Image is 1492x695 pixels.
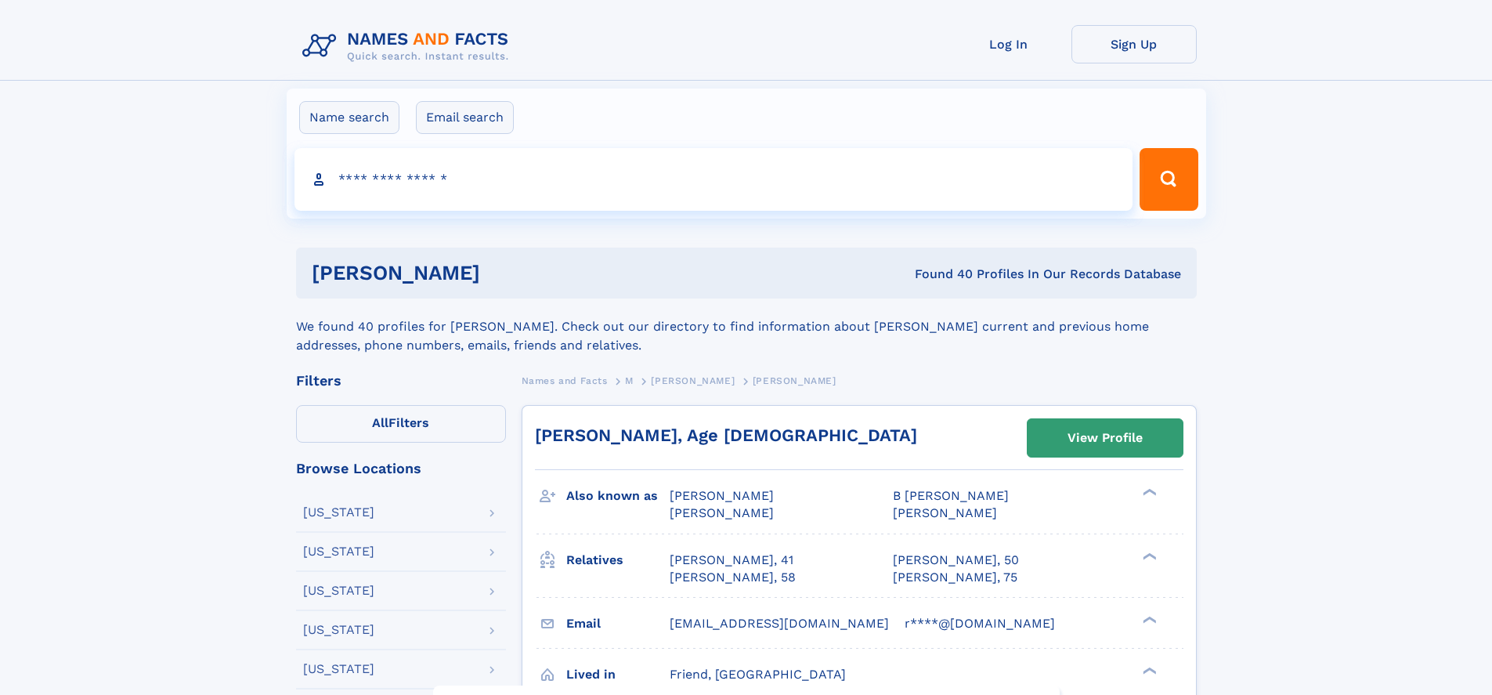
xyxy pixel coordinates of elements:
[522,371,608,390] a: Names and Facts
[625,371,634,390] a: M
[566,661,670,688] h3: Lived in
[670,505,774,520] span: [PERSON_NAME]
[651,375,735,386] span: [PERSON_NAME]
[566,610,670,637] h3: Email
[893,505,997,520] span: [PERSON_NAME]
[1028,419,1183,457] a: View Profile
[651,371,735,390] a: [PERSON_NAME]
[893,569,1017,586] a: [PERSON_NAME], 75
[566,547,670,574] h3: Relatives
[670,488,774,503] span: [PERSON_NAME]
[753,375,836,386] span: [PERSON_NAME]
[670,552,793,569] a: [PERSON_NAME], 41
[535,425,917,445] a: [PERSON_NAME], Age [DEMOGRAPHIC_DATA]
[296,25,522,67] img: Logo Names and Facts
[296,299,1197,355] div: We found 40 profiles for [PERSON_NAME]. Check out our directory to find information about [PERSON...
[670,667,846,682] span: Friend, [GEOGRAPHIC_DATA]
[697,266,1181,283] div: Found 40 Profiles In Our Records Database
[296,462,506,476] div: Browse Locations
[946,25,1071,63] a: Log In
[303,545,374,558] div: [US_STATE]
[625,375,634,386] span: M
[566,483,670,509] h3: Also known as
[1068,420,1143,456] div: View Profile
[372,415,388,430] span: All
[1071,25,1197,63] a: Sign Up
[670,616,889,631] span: [EMAIL_ADDRESS][DOMAIN_NAME]
[296,374,506,388] div: Filters
[893,488,1009,503] span: B [PERSON_NAME]
[303,663,374,675] div: [US_STATE]
[416,101,514,134] label: Email search
[303,506,374,519] div: [US_STATE]
[1139,551,1158,561] div: ❯
[296,405,506,443] label: Filters
[1139,487,1158,498] div: ❯
[1140,148,1198,211] button: Search Button
[893,552,1019,569] a: [PERSON_NAME], 50
[1139,614,1158,624] div: ❯
[294,148,1133,211] input: search input
[299,101,399,134] label: Name search
[1139,665,1158,675] div: ❯
[312,263,698,283] h1: [PERSON_NAME]
[303,624,374,636] div: [US_STATE]
[303,585,374,597] div: [US_STATE]
[670,569,796,586] a: [PERSON_NAME], 58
